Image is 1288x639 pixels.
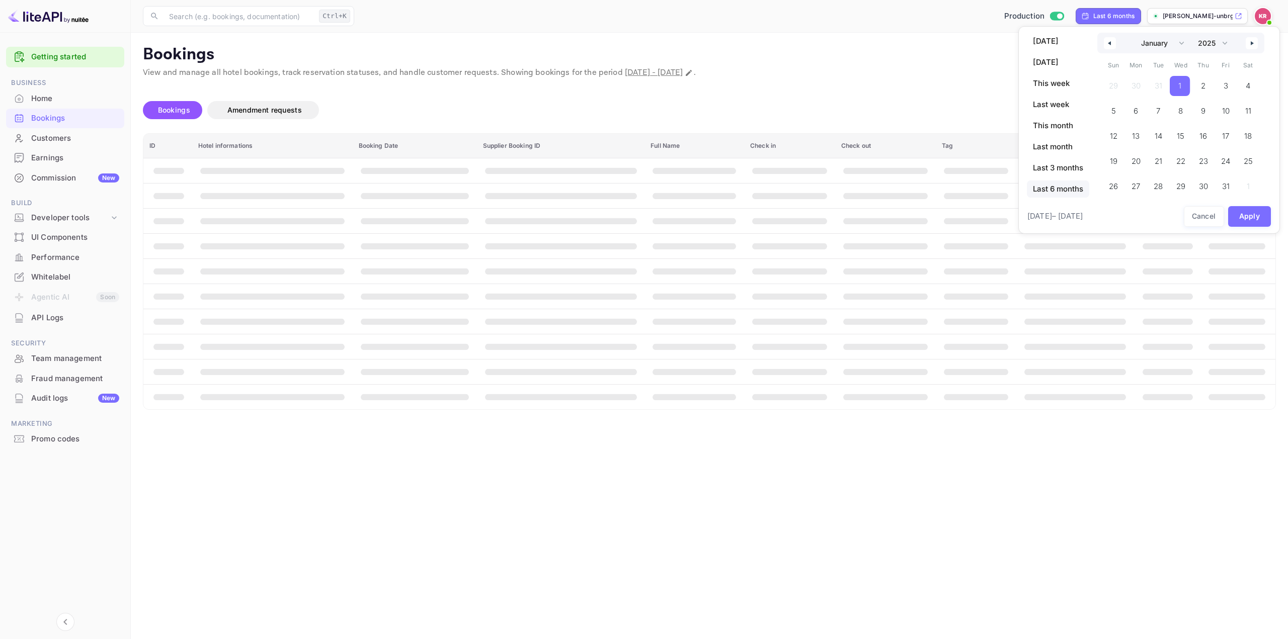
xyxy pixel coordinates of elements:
[1170,73,1192,94] button: 1
[1178,102,1183,120] span: 8
[1199,177,1208,196] span: 30
[1027,159,1089,176] button: Last 3 months
[1176,177,1185,196] span: 29
[1237,99,1259,119] button: 11
[1222,102,1230,120] span: 10
[1027,211,1083,222] span: [DATE] – [DATE]
[1125,149,1148,169] button: 20
[1222,177,1230,196] span: 31
[1215,149,1237,169] button: 24
[1170,57,1192,73] span: Wed
[1237,149,1259,169] button: 25
[1215,124,1237,144] button: 17
[1170,124,1192,144] button: 15
[1147,99,1170,119] button: 7
[1244,127,1252,145] span: 18
[1110,152,1117,170] span: 19
[1237,124,1259,144] button: 18
[1215,174,1237,194] button: 31
[1237,57,1259,73] span: Sat
[1184,206,1224,227] button: Cancel
[1125,57,1148,73] span: Mon
[1027,117,1089,134] button: This month
[1156,102,1160,120] span: 7
[1170,149,1192,169] button: 22
[1192,124,1215,144] button: 16
[1199,127,1207,145] span: 16
[1199,152,1208,170] span: 23
[1147,57,1170,73] span: Tue
[1246,77,1250,95] span: 4
[1102,57,1125,73] span: Sun
[1125,124,1148,144] button: 13
[1215,73,1237,94] button: 3
[1027,54,1089,71] button: [DATE]
[1132,177,1140,196] span: 27
[1201,77,1205,95] span: 2
[1176,152,1185,170] span: 22
[1147,124,1170,144] button: 14
[1192,57,1215,73] span: Thu
[1132,127,1140,145] span: 13
[1192,73,1215,94] button: 2
[1147,174,1170,194] button: 28
[1132,152,1141,170] span: 20
[1215,99,1237,119] button: 10
[1170,174,1192,194] button: 29
[1228,206,1271,227] button: Apply
[1170,99,1192,119] button: 8
[1155,127,1162,145] span: 14
[1177,127,1184,145] span: 15
[1178,77,1181,95] span: 1
[1027,180,1089,198] button: Last 6 months
[1244,152,1253,170] span: 25
[1125,174,1148,194] button: 27
[1109,177,1118,196] span: 26
[1102,174,1125,194] button: 26
[1027,75,1089,92] button: This week
[1221,152,1230,170] span: 24
[1237,73,1259,94] button: 4
[1102,124,1125,144] button: 12
[1147,149,1170,169] button: 21
[1102,99,1125,119] button: 5
[1192,149,1215,169] button: 23
[1224,77,1228,95] span: 3
[1134,102,1138,120] span: 6
[1192,174,1215,194] button: 30
[1245,102,1251,120] span: 11
[1201,102,1205,120] span: 9
[1102,149,1125,169] button: 19
[1154,177,1163,196] span: 28
[1155,152,1162,170] span: 21
[1110,127,1117,145] span: 12
[1222,127,1229,145] span: 17
[1125,99,1148,119] button: 6
[1027,96,1089,113] button: Last week
[1027,138,1089,155] button: Last month
[1027,33,1089,50] button: [DATE]
[1215,57,1237,73] span: Fri
[1111,102,1116,120] span: 5
[1192,99,1215,119] button: 9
